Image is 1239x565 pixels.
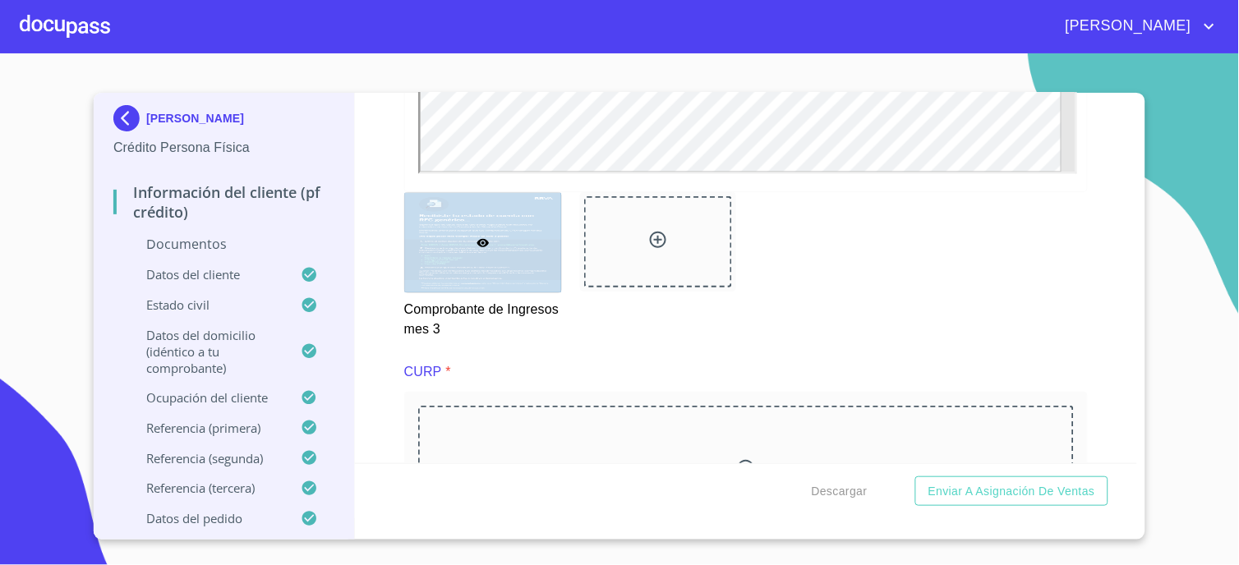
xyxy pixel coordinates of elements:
[113,182,334,222] p: Información del cliente (PF crédito)
[113,296,301,313] p: Estado Civil
[404,293,560,339] p: Comprobante de Ingresos mes 3
[113,105,146,131] img: Docupass spot blue
[113,235,334,253] p: Documentos
[1053,13,1219,39] button: account of current user
[146,112,244,125] p: [PERSON_NAME]
[812,481,868,502] span: Descargar
[113,480,301,496] p: Referencia (tercera)
[805,476,874,507] button: Descargar
[113,420,301,436] p: Referencia (primera)
[915,476,1108,507] button: Enviar a Asignación de Ventas
[404,362,442,382] p: CURP
[113,510,301,526] p: Datos del pedido
[1053,13,1200,39] span: [PERSON_NAME]
[113,138,334,158] p: Crédito Persona Física
[113,450,301,466] p: Referencia (segunda)
[113,105,334,138] div: [PERSON_NAME]
[113,389,301,406] p: Ocupación del Cliente
[928,481,1095,502] span: Enviar a Asignación de Ventas
[113,266,301,282] p: Datos del cliente
[113,327,301,376] p: Datos del domicilio (idéntico a tu comprobante)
